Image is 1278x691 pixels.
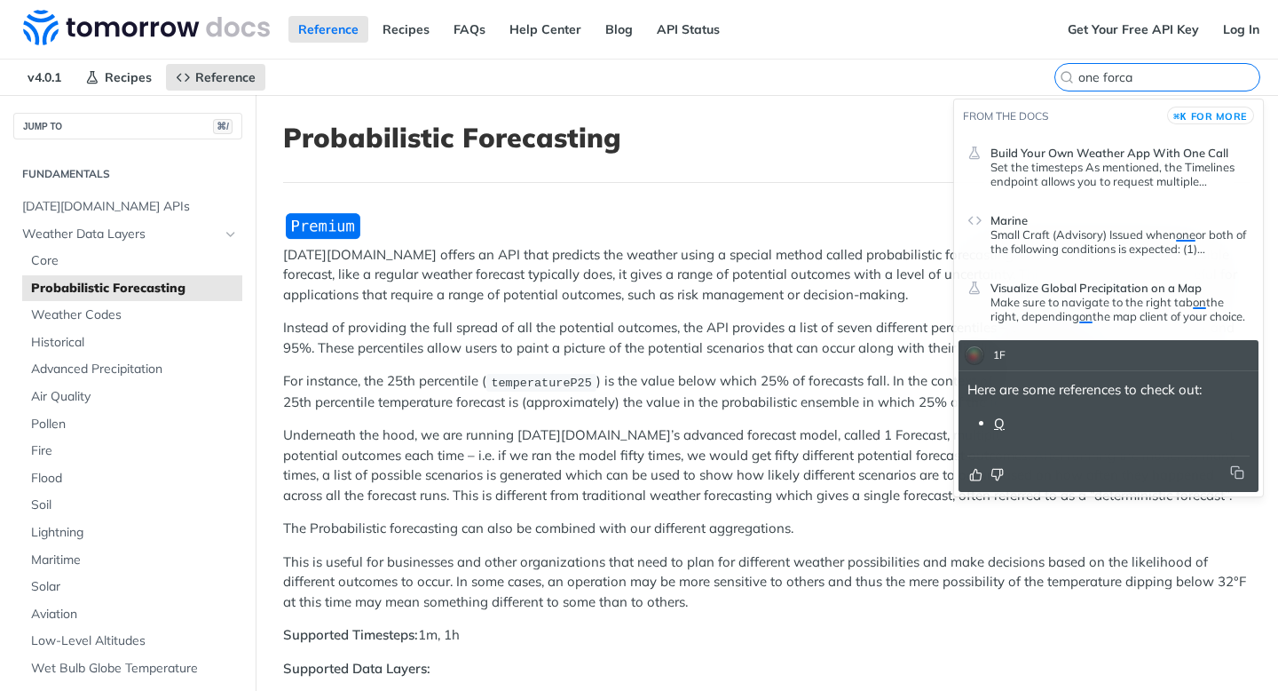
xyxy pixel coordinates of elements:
[22,465,242,492] a: Flood
[31,578,238,596] span: Solar
[31,632,238,650] span: Low-Level Altitudes
[22,248,242,274] a: Core
[283,552,1250,613] p: This is useful for businesses and other organizations that need to plan for different weather pos...
[166,64,265,91] a: Reference
[31,552,238,569] span: Maritime
[75,64,162,91] a: Recipes
[283,519,1250,539] p: The Probabilistic forecasting can also be combined with our different aggregations.
[22,492,242,519] a: Soil
[1225,465,1250,480] button: Copy to clipboard
[989,342,1010,369] div: 1F
[283,122,1250,154] h1: Probabilistic Forecasting
[23,10,270,45] img: Tomorrow.io Weather API Docs
[22,356,242,383] a: Advanced Precipitation
[224,227,238,242] button: Hide subpages for Weather Data Layers
[31,442,238,460] span: Fire
[13,166,242,182] h2: Fundamentals
[22,520,242,546] a: Lightning
[990,281,1202,295] span: Visualize Global Precipitation on a Map
[990,146,1228,160] span: Build Your Own Weather App With One Call
[1173,107,1187,125] kbd: ⌘K
[990,274,1250,295] header: Visualize Global Precipitation on a Map
[1060,70,1074,84] svg: Search
[596,16,643,43] a: Blog
[283,625,1250,646] p: 1m, 1h
[13,194,242,220] a: [DATE][DOMAIN_NAME] APIs
[990,227,1250,256] p: Small Craft (Advisory) Issued when or both of the following conditions is expected: (1) sustained...
[1167,107,1254,124] button: ⌘Kfor more
[18,64,71,91] span: v4.0.1
[990,295,1250,323] div: Visualize Global Precipitation on a Map
[444,16,495,43] a: FAQs
[22,628,242,655] a: Low-Level Altitudes
[22,384,242,410] a: Air Quality
[31,252,238,270] span: Core
[22,226,219,243] span: Weather Data Layers
[491,376,591,389] span: temperatureP25
[31,334,238,352] span: Historical
[958,198,1258,264] a: MarineSmall Craft (Advisory) Issued whenoneor both of the following conditions is expected: (1) s...
[958,131,1258,196] a: Build Your Own Weather App With One CallSet the timesteps As mentioned, the Timelines endpoint al...
[963,109,1048,123] span: From the docs
[31,660,238,678] span: Wet Bulb Globe Temperature
[31,496,238,514] span: Soil
[31,306,238,324] span: Weather Codes
[22,411,242,438] a: Pollen
[1078,69,1259,85] input: Search
[283,318,1250,358] p: Instead of providing the full spread of all the potential outcomes, the API provides a list of se...
[13,113,242,139] button: JUMP TO⌘/
[22,655,242,682] a: Wet Bulb Globe Temperature
[22,302,242,329] a: Weather Codes
[13,221,242,248] a: Weather Data LayersHide subpages for Weather Data Layers
[31,361,238,378] span: Advanced Precipitation
[283,245,1250,306] p: [DATE][DOMAIN_NAME] offers an API that predicts the weather using a special method called probabi...
[283,371,1250,412] p: For instance, the 25th percentile ( ) is the value below which 25% of forecasts fall. In the cont...
[22,198,238,216] span: [DATE][DOMAIN_NAME] APIs
[31,524,238,542] span: Lightning
[195,69,256,85] span: Reference
[373,16,439,43] a: Recipes
[31,470,238,488] span: Flood
[283,626,418,643] strong: Supported Timesteps:
[989,465,1006,483] button: Thumbs down
[1176,227,1195,242] span: one
[500,16,591,43] a: Help Center
[283,425,1250,505] p: Underneath the hood, we are running [DATE][DOMAIN_NAME]’s advanced forecast model, called 1 Forec...
[990,227,1250,256] div: Marine
[1193,295,1206,309] span: on
[958,266,1258,331] a: Visualize Global Precipitation on a MapMake sure to navigate to the right tabonthe right, dependi...
[288,16,368,43] a: Reference
[31,388,238,406] span: Air Quality
[967,465,984,483] button: Thumbs up
[22,601,242,628] a: Aviation
[105,69,152,85] span: Recipes
[1191,110,1248,123] span: for more
[22,275,242,302] a: Probabilistic Forecasting
[990,160,1250,188] div: Build Your Own Weather App With One Call
[967,380,1202,401] p: Here are some references to check out:
[22,330,242,356] a: Historical
[22,574,242,600] a: Solar
[647,16,730,43] a: API Status
[31,280,238,298] span: Probabilistic Forecasting
[990,139,1250,160] header: Build Your Own Weather App With One Call
[22,547,242,574] a: Maritime
[213,119,233,134] span: ⌘/
[1213,16,1269,43] a: Log In
[31,606,238,623] span: Aviation
[990,295,1250,323] p: Make sure to navigate to the right tab the right, depending the map client of your choice.
[31,416,238,433] span: Pollen
[990,160,1250,188] p: Set the timesteps As mentioned, the Timelines endpoint allows you to request multiple timesteps w...
[994,415,1005,432] a: Q
[990,206,1250,227] header: Marine
[990,213,1028,227] span: Marine
[1079,309,1093,323] span: on
[283,660,430,677] strong: Supported Data Layers:
[22,438,242,465] a: Fire
[1058,16,1209,43] a: Get Your Free API Key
